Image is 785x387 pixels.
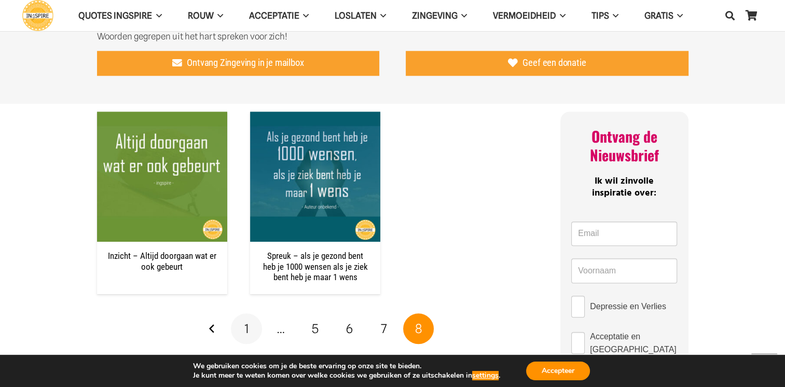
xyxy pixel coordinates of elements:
[720,3,740,29] a: Zoeken
[406,51,688,76] a: Geef een donatie
[187,10,213,21] span: ROUW
[108,251,216,271] a: Inzicht – Altijd doorgaan wat er ook gebeurt
[751,353,777,379] a: Terug naar top
[399,3,480,29] a: ZingevingZingeving Menu
[522,58,586,69] span: Geef een donatie
[236,3,322,29] a: AcceptatieAcceptatie Menu
[263,251,368,282] a: Spreuk – als je gezond bent heb je 1000 wensen als je ziek bent heb je maar 1 wens
[556,3,565,29] span: VERMOEIDHEID Menu
[65,3,174,29] a: QUOTES INGSPIREQUOTES INGSPIRE Menu
[591,10,609,21] span: TIPS
[458,3,467,29] span: Zingeving Menu
[609,3,618,29] span: TIPS Menu
[231,313,262,344] a: Pagina 1
[578,3,631,29] a: TIPSTIPS Menu
[300,313,331,344] a: Pagina 5
[187,58,304,69] span: Ontvang Zingeving in je mailbox
[334,313,365,344] a: Pagina 6
[213,3,223,29] span: ROUW Menu
[571,296,585,317] input: Depressie en Verlies
[335,10,377,21] span: Loslaten
[377,3,386,29] span: Loslaten Menu
[673,3,683,29] span: GRATIS Menu
[312,321,319,336] span: 5
[480,3,578,29] a: VERMOEIDHEIDVERMOEIDHEID Menu
[631,3,696,29] a: GRATISGRATIS Menu
[193,362,500,371] p: We gebruiken cookies om je de beste ervaring op onze site te bieden.
[250,112,380,242] img: Spreuk - als je gezond bent heb je 1000 wensen als je ziek bent heb je maar 1 wens
[322,3,399,29] a: LoslatenLoslaten Menu
[412,10,458,21] span: Zingeving
[590,330,677,356] span: Acceptatie en [GEOGRAPHIC_DATA]
[250,112,380,242] a: Spreuk – als je gezond bent heb je 1000 wensen als je ziek bent heb je maar 1 wens
[526,362,590,380] button: Accepteer
[368,313,400,344] a: Pagina 7
[97,51,380,76] a: Ontvang Zingeving in je mailbox
[97,30,688,43] p: Woorden gegrepen uit het hart spreken voor zich!
[152,3,161,29] span: QUOTES INGSPIRE Menu
[97,112,227,242] img: Uitspraak ingspire - Altijd doorgaan wat er ook gebeurt
[193,371,500,380] p: Je kunt meer te weten komen over welke cookies we gebruiken of ze uitschakelen in .
[571,332,585,354] input: Acceptatie en [GEOGRAPHIC_DATA]
[78,10,152,21] span: QUOTES INGSPIRE
[590,126,659,165] span: Ontvang de Nieuwsbrief
[346,321,353,336] span: 6
[571,222,677,246] input: Email
[244,321,249,336] span: 1
[644,10,673,21] span: GRATIS
[249,10,299,21] span: Acceptatie
[266,313,297,344] span: …
[381,321,387,336] span: 7
[299,3,309,29] span: Acceptatie Menu
[592,174,656,201] span: Ik wil zinvolle inspiratie over:
[590,300,666,313] span: Depressie en Verlies
[415,321,422,336] span: 8
[97,112,227,242] a: Inzicht – Altijd doorgaan wat er ook gebeurt
[571,258,677,283] input: Voornaam
[403,313,434,344] span: Pagina 8
[493,10,556,21] span: VERMOEIDHEID
[472,371,499,380] button: settings
[174,3,236,29] a: ROUWROUW Menu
